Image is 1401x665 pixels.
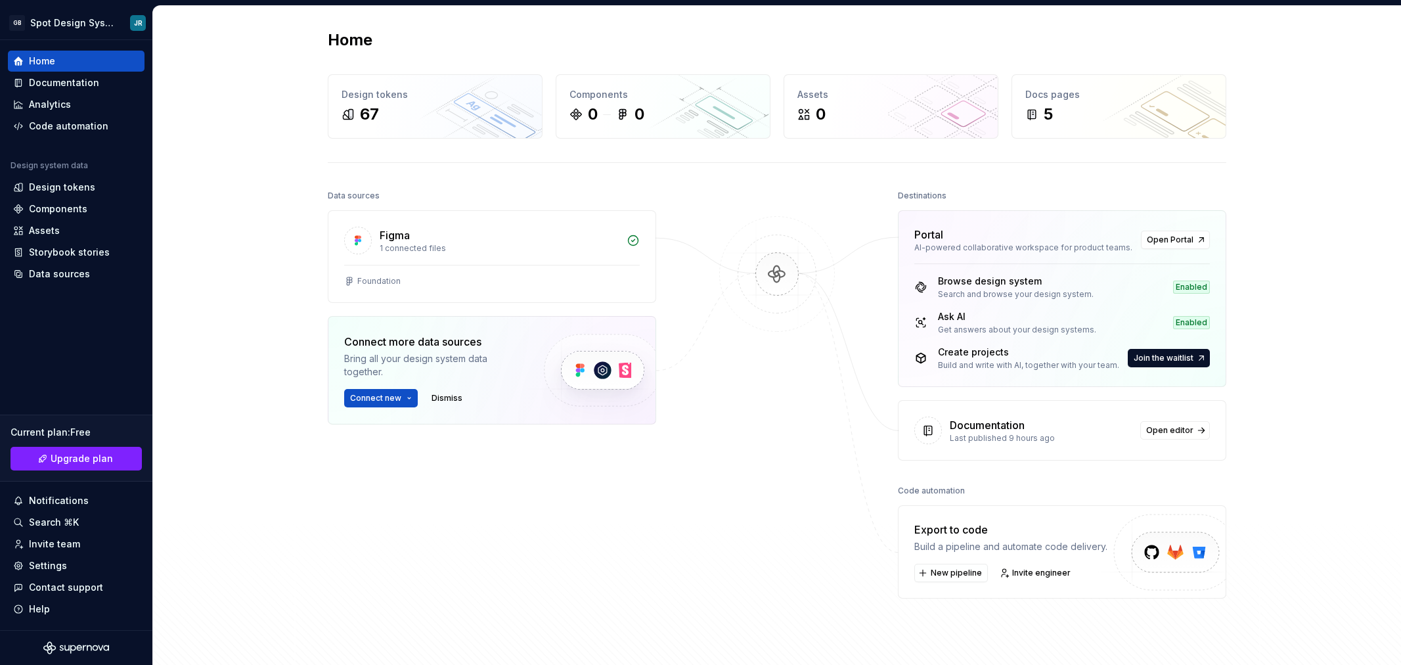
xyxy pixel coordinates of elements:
[380,243,619,254] div: 1 connected files
[29,246,110,259] div: Storybook stories
[344,334,522,350] div: Connect more data sources
[134,18,143,28] div: JR
[432,393,462,403] span: Dismiss
[938,325,1096,335] div: Get answers about your design systems.
[11,447,142,470] button: Upgrade plan
[8,72,145,93] a: Documentation
[588,104,598,125] div: 0
[29,494,89,507] div: Notifications
[29,76,99,89] div: Documentation
[8,242,145,263] a: Storybook stories
[29,516,79,529] div: Search ⌘K
[357,276,401,287] div: Foundation
[816,104,826,125] div: 0
[1025,88,1212,101] div: Docs pages
[914,522,1107,538] div: Export to code
[8,577,145,598] button: Contact support
[914,242,1133,253] div: AI-powered collaborative workspace for product teams.
[8,51,145,72] a: Home
[8,264,145,285] a: Data sources
[938,360,1119,371] div: Build and write with AI, together with your team.
[898,482,965,500] div: Code automation
[8,512,145,533] button: Search ⌘K
[380,227,410,243] div: Figma
[938,346,1119,359] div: Create projects
[29,538,80,551] div: Invite team
[8,198,145,219] a: Components
[342,88,529,101] div: Design tokens
[29,120,108,133] div: Code automation
[1141,231,1210,249] a: Open Portal
[8,555,145,576] a: Settings
[8,94,145,115] a: Analytics
[938,310,1096,323] div: Ask AI
[29,267,90,281] div: Data sources
[950,433,1132,444] div: Last published 9 hours ago
[950,417,1025,433] div: Documentation
[1134,353,1193,363] span: Join the waitlist
[29,224,60,237] div: Assets
[797,88,985,101] div: Assets
[1140,421,1210,440] a: Open editor
[1146,425,1193,436] span: Open editor
[634,104,644,125] div: 0
[556,74,770,139] a: Components00
[1147,235,1193,245] span: Open Portal
[569,88,757,101] div: Components
[30,16,114,30] div: Spot Design System
[1044,104,1053,125] div: 5
[8,490,145,511] button: Notifications
[8,116,145,137] a: Code automation
[8,534,145,555] a: Invite team
[29,98,71,111] div: Analytics
[328,187,380,205] div: Data sources
[914,227,943,242] div: Portal
[328,74,543,139] a: Design tokens67
[898,187,946,205] div: Destinations
[996,564,1077,582] a: Invite engineer
[8,599,145,620] button: Help
[1012,568,1071,578] span: Invite engineer
[29,581,103,594] div: Contact support
[350,393,401,403] span: Connect new
[1012,74,1226,139] a: Docs pages5
[11,160,88,171] div: Design system data
[43,641,109,654] svg: Supernova Logo
[1173,281,1210,294] div: Enabled
[29,55,55,68] div: Home
[29,202,87,216] div: Components
[29,181,95,194] div: Design tokens
[328,30,372,51] h2: Home
[9,15,25,31] div: GB
[914,564,988,582] button: New pipeline
[8,220,145,241] a: Assets
[29,603,50,616] div: Help
[328,210,656,303] a: Figma1 connected filesFoundation
[931,568,982,578] span: New pipeline
[1128,349,1210,367] button: Join the waitlist
[1173,316,1210,329] div: Enabled
[344,389,418,407] button: Connect new
[344,352,522,378] div: Bring all your design system data together.
[914,540,1107,553] div: Build a pipeline and automate code delivery.
[11,426,142,439] div: Current plan : Free
[360,104,379,125] div: 67
[426,389,468,407] button: Dismiss
[8,177,145,198] a: Design tokens
[29,559,67,572] div: Settings
[3,9,150,37] button: GBSpot Design SystemJR
[51,452,113,465] span: Upgrade plan
[784,74,998,139] a: Assets0
[938,289,1094,300] div: Search and browse your design system.
[938,275,1094,288] div: Browse design system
